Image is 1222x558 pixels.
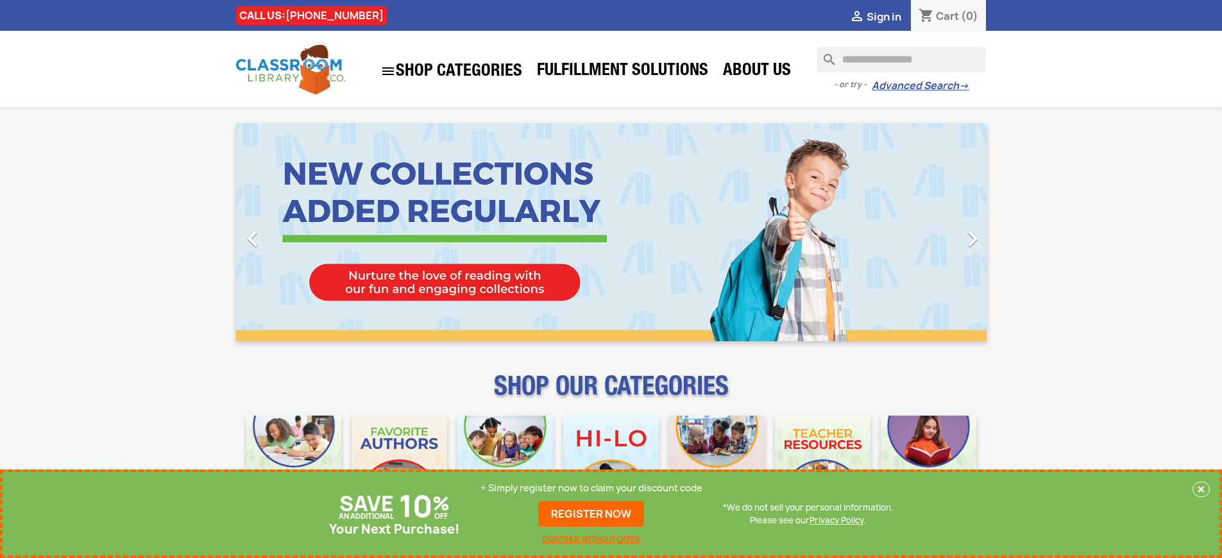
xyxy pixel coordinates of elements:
i:  [849,10,865,25]
a: Fulfillment Solutions [530,59,715,85]
input: Search [817,47,986,72]
ul: Carousel container [236,123,987,341]
a: [PHONE_NUMBER] [285,8,384,22]
img: CLC_Phonics_And_Decodables_Mobile.jpg [457,416,553,511]
img: CLC_HiLo_Mobile.jpg [563,416,659,511]
i: shopping_cart [919,9,934,24]
a: Advanced Search→ [872,80,969,92]
img: Classroom Library Company [236,45,345,94]
span: Sign in [867,10,901,24]
i:  [380,63,396,79]
a: Previous [236,123,349,341]
img: CLC_Favorite_Authors_Mobile.jpg [352,416,447,511]
span: - or try - [834,78,872,91]
span: → [959,80,969,92]
div: CALL US: [236,6,387,25]
span: Cart [936,9,959,23]
i:  [956,223,989,255]
a: Next [874,123,987,341]
img: CLC_Bulk_Mobile.jpg [246,416,342,511]
span: (0) [961,9,978,23]
i:  [237,223,269,255]
img: CLC_Fiction_Nonfiction_Mobile.jpg [669,416,765,511]
a: SHOP CATEGORIES [374,57,529,85]
img: CLC_Dyslexia_Mobile.jpg [881,416,976,511]
a:  Sign in [849,10,901,24]
img: CLC_Teacher_Resources_Mobile.jpg [775,416,870,511]
i: search [817,47,832,62]
a: About Us [717,59,797,85]
p: SHOP OUR CATEGORIES [236,382,987,405]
